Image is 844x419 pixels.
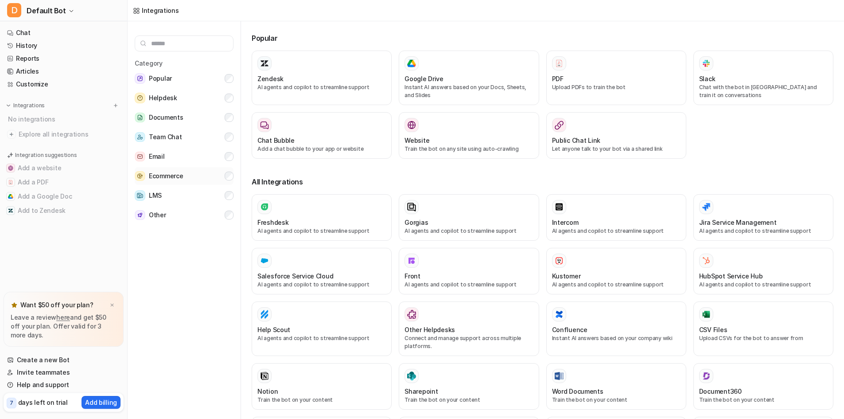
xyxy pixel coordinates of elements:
[135,171,145,181] img: Ecommerce
[257,271,333,281] h3: Salesforce Service Cloud
[552,218,579,227] h3: Intercom
[404,387,438,396] h3: Sharepoint
[135,113,145,123] img: Documents
[399,302,539,356] button: Other HelpdesksOther HelpdesksConnect and manage support across multiple platforms.
[8,180,13,185] img: Add a PDF
[142,6,179,15] div: Integrations
[546,302,686,356] button: ConfluenceConfluenceInstant AI answers based on your company wiki
[693,194,833,241] button: Jira Service ManagementJira Service ManagementAI agents and copilot to streamline support
[257,218,288,227] h3: Freshdesk
[546,248,686,294] button: KustomerKustomerAI agents and copilot to streamline support
[135,190,145,201] img: LMS
[552,271,581,281] h3: Kustomer
[404,74,443,83] h3: Google Drive
[135,148,233,165] button: EmailEmail
[399,51,539,105] button: Google DriveGoogle DriveInstant AI answers based on your Docs, Sheets, and Slides
[404,396,533,404] p: Train the bot on your content
[4,78,124,90] a: Customize
[135,210,145,220] img: Other
[699,218,777,227] h3: Jira Service Management
[546,363,686,410] button: Word DocumentsWord DocumentsTrain the bot on your content
[252,51,392,105] button: ZendeskAI agents and copilot to streamline support
[552,396,681,404] p: Train the bot on your content
[8,194,13,199] img: Add a Google Doc
[407,121,416,129] img: Website
[149,151,165,162] span: Email
[404,281,533,289] p: AI agents and copilot to streamline support
[693,51,833,105] button: SlackSlackChat with the bot in [GEOGRAPHIC_DATA] and train it on conversations
[699,74,716,83] h3: Slack
[699,396,828,404] p: Train the bot on your content
[56,313,70,321] a: here
[133,6,179,15] a: Integrations
[404,83,533,99] p: Instant AI answers based on your Docs, Sheets, and Slides
[552,387,603,396] h3: Word Documents
[407,310,416,319] img: Other Helpdesks
[257,325,290,334] h3: Help Scout
[552,325,587,334] h3: Confluence
[4,39,124,52] a: History
[702,310,711,319] img: CSV Files
[252,302,392,356] button: Help ScoutHelp ScoutAI agents and copilot to streamline support
[702,372,711,380] img: Document360
[552,281,681,289] p: AI agents and copilot to streamline support
[135,70,233,87] button: PopularPopular
[11,302,18,309] img: star
[13,102,45,109] p: Integrations
[257,227,386,235] p: AI agents and copilot to streamline support
[407,59,416,67] img: Google Drive
[4,189,124,204] button: Add a Google DocAdd a Google Doc
[555,59,564,67] img: PDF
[257,145,386,153] p: Add a chat bubble to your app or website
[135,89,233,107] button: HelpdeskHelpdesk
[5,112,124,126] div: No integrations
[399,194,539,241] button: GorgiasAI agents and copilot to streamline support
[555,256,564,265] img: Kustomer
[404,334,533,350] p: Connect and manage support across multiple platforms.
[149,112,183,123] span: Documents
[82,396,121,409] button: Add billing
[546,112,686,159] button: Public Chat LinkLet anyone talk to your bot via a shared link
[404,136,429,145] h3: Website
[113,102,119,109] img: menu_add.svg
[4,204,124,218] button: Add to ZendeskAdd to Zendesk
[552,227,681,235] p: AI agents and copilot to streamline support
[135,59,233,68] h5: Category
[4,65,124,78] a: Articles
[135,128,233,146] button: Team ChatTeam Chat
[252,33,833,43] h3: Popular
[552,136,601,145] h3: Public Chat Link
[260,310,269,319] img: Help Scout
[399,363,539,410] button: SharepointSharepointTrain the bot on your content
[260,372,269,380] img: Notion
[149,171,183,181] span: Ecommerce
[109,302,115,308] img: x
[135,132,145,142] img: Team Chat
[699,387,742,396] h3: Document360
[693,302,833,356] button: CSV FilesCSV FilesUpload CSVs for the bot to answer from
[407,372,416,380] img: Sharepoint
[552,74,564,83] h3: PDF
[252,112,392,159] button: Chat BubbleAdd a chat bubble to your app or website
[552,334,681,342] p: Instant AI answers based on your company wiki
[85,398,117,407] p: Add billing
[149,210,166,220] span: Other
[4,161,124,175] button: Add a websiteAdd a website
[699,83,828,99] p: Chat with the bot in [GEOGRAPHIC_DATA] and train it on conversations
[135,206,233,224] button: OtherOther
[252,248,392,294] button: Salesforce Service Cloud Salesforce Service CloudAI agents and copilot to streamline support
[135,152,145,162] img: Email
[546,51,686,105] button: PDFPDFUpload PDFs to train the bot
[399,248,539,294] button: FrontFrontAI agents and copilot to streamline support
[260,256,269,265] img: Salesforce Service Cloud
[404,271,420,281] h3: Front
[27,4,66,17] span: Default Bot
[149,73,172,84] span: Popular
[404,325,455,334] h3: Other Helpdesks
[149,93,177,103] span: Helpdesk
[135,93,145,103] img: Helpdesk
[399,112,539,159] button: WebsiteWebsiteTrain the bot on any site using auto-crawling
[257,83,386,91] p: AI agents and copilot to streamline support
[4,366,124,379] a: Invite teammates
[7,130,16,139] img: explore all integrations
